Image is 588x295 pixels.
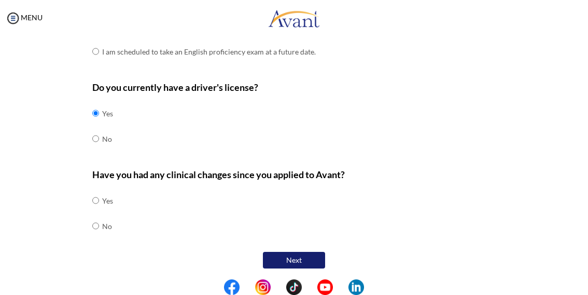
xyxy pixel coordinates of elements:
[5,10,21,26] img: icon-menu.png
[102,39,316,64] td: I am scheduled to take an English proficiency exam at a future date.
[92,82,258,93] b: Do you currently have a driver's license?
[224,279,240,295] img: fb.png
[240,279,255,295] img: blank.png
[102,213,113,239] td: No
[286,279,302,295] img: tt.png
[268,3,320,34] img: logo.png
[263,252,325,269] button: Next
[333,279,348,295] img: blank.png
[255,279,271,295] img: in.png
[271,279,286,295] img: blank.png
[5,13,43,22] a: MENU
[348,279,364,295] img: li.png
[102,126,113,152] td: No
[102,101,113,126] td: Yes
[102,188,113,213] td: Yes
[92,169,345,180] b: Have you had any clinical changes since you applied to Avant?
[302,279,317,295] img: blank.png
[317,279,333,295] img: yt.png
